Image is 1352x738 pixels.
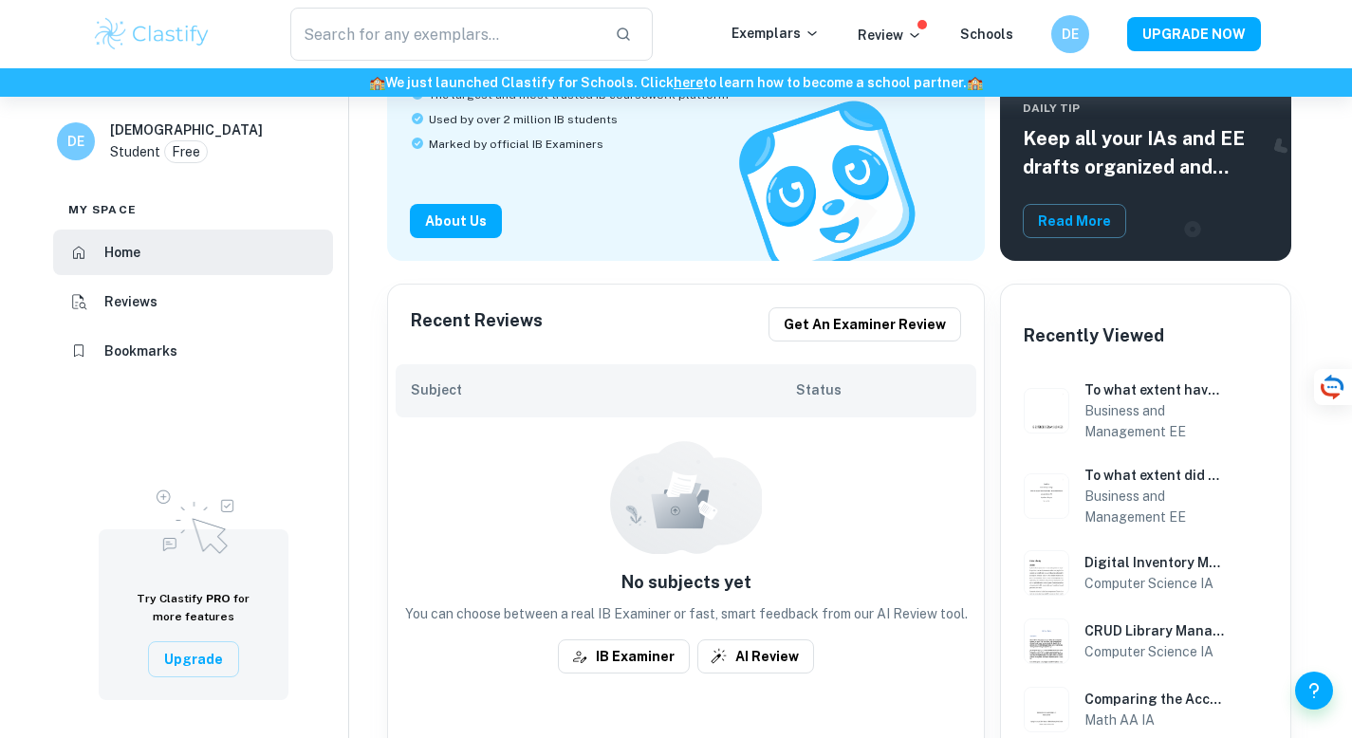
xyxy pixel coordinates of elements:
a: Computer Science IA example thumbnail: CRUD Library Management System using JavCRUD Library Manag... [1016,611,1275,672]
h5: Keep all your IAs and EE drafts organized and dated [1023,124,1269,181]
h6: Math AA IA [1084,710,1226,730]
button: Get an examiner review [769,307,961,341]
img: Upgrade to Pro [146,478,241,560]
h6: To what extent did Amazon’s creativity on marketing mix strategies contribute to their early succ... [1084,465,1226,486]
button: Read More [1023,204,1126,238]
img: Business and Management EE example thumbnail: To what extent have Gucci’s promotional [1024,388,1069,434]
h6: Business and Management EE [1084,400,1226,442]
h6: To what extent have [PERSON_NAME]’s promotional strategies captured Generation Z in the Chinese l... [1084,379,1226,400]
span: Marked by official IB Examiners [429,136,603,153]
h6: [DEMOGRAPHIC_DATA] [110,120,263,140]
h6: No subjects yet [396,569,976,596]
h6: Digital Inventory Management System [1084,552,1226,573]
button: Help and Feedback [1295,672,1333,710]
p: Exemplars [732,23,820,44]
h6: We just launched Clastify for Schools. Click to learn how to become a school partner. [4,72,1348,93]
p: Student [110,141,160,162]
h6: Recent Reviews [411,307,543,341]
input: Search for any exemplars... [290,8,601,61]
span: 🏫 [967,75,983,90]
h6: Recently Viewed [1024,323,1164,349]
button: UPGRADE NOW [1127,17,1261,51]
a: Business and Management EE example thumbnail: To what extent have Gucci’s promotional To what ext... [1016,372,1275,450]
img: Math AA IA example thumbnail: Comparing the Accuracy of Different Math [1024,687,1069,732]
button: About Us [410,204,502,238]
h6: Computer Science IA [1084,641,1226,662]
a: Schools [960,27,1013,42]
img: Clastify logo [92,15,213,53]
h6: Status [796,379,961,400]
span: My space [68,201,137,218]
a: Computer Science IA example thumbnail: Digital Inventory Management SystemDigital Inventory Manag... [1016,543,1275,603]
p: Free [172,141,200,162]
span: PRO [206,592,231,605]
button: AI Review [697,639,814,673]
h6: CRUD Library Management System using Java and SQL [1084,620,1226,641]
button: Upgrade [148,641,239,677]
span: Daily Tip [1023,100,1269,117]
span: Used by over 2 million IB students [429,111,618,128]
button: DE [1051,15,1089,53]
a: here [674,75,703,90]
img: Computer Science IA example thumbnail: CRUD Library Management System using Jav [1024,618,1069,664]
h6: Bookmarks [104,341,177,361]
h6: Home [104,242,140,263]
a: Bookmarks [53,328,333,374]
h6: DE [65,131,87,152]
h6: Subject [411,379,796,400]
h6: Business and Management EE [1084,486,1226,527]
h6: DE [1059,24,1081,45]
h6: Reviews [104,291,157,312]
a: Business and Management EE example thumbnail: To what extent did Amazon’s creativity oTo what ext... [1016,457,1275,535]
p: You can choose between a real IB Examiner or fast, smart feedback from our AI Review tool. [396,603,976,624]
h6: Comparing the Accuracy of Different Mathematical Methods in Measuring the Gini Coefficient Using ... [1084,689,1226,710]
img: Computer Science IA example thumbnail: Digital Inventory Management System [1024,550,1069,596]
a: Home [53,230,333,275]
button: IB Examiner [558,639,690,673]
span: 🏫 [369,75,385,90]
h6: Computer Science IA [1084,573,1226,594]
h6: Try Clastify for more features [121,590,266,626]
a: Reviews [53,279,333,324]
p: Review [858,25,922,46]
img: Business and Management EE example thumbnail: To what extent did Amazon’s creativity o [1024,473,1069,519]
